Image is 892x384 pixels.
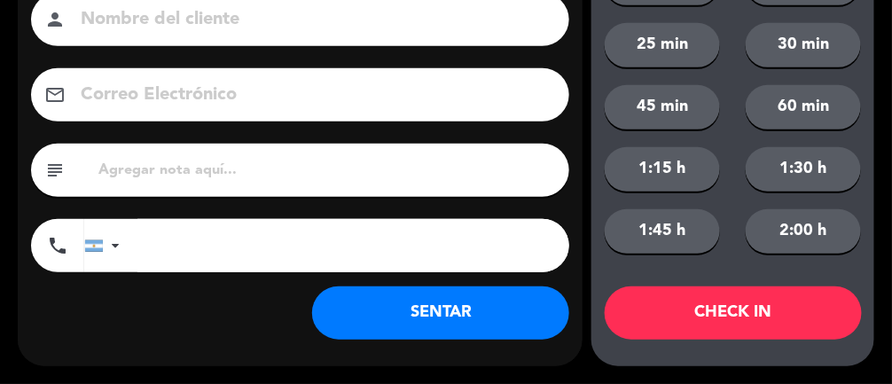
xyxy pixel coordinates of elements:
[605,209,720,254] button: 1:45 h
[79,4,546,35] input: Nombre del cliente
[85,220,126,271] div: Argentina: +54
[746,147,861,192] button: 1:30 h
[44,9,66,30] i: person
[605,286,862,340] button: CHECK IN
[44,84,66,106] i: email
[44,160,66,181] i: subject
[312,286,569,340] button: SENTAR
[97,158,556,183] input: Agregar nota aquí...
[605,85,720,129] button: 45 min
[79,80,546,111] input: Correo Electrónico
[746,85,861,129] button: 60 min
[746,23,861,67] button: 30 min
[605,147,720,192] button: 1:15 h
[47,235,68,256] i: phone
[605,23,720,67] button: 25 min
[746,209,861,254] button: 2:00 h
